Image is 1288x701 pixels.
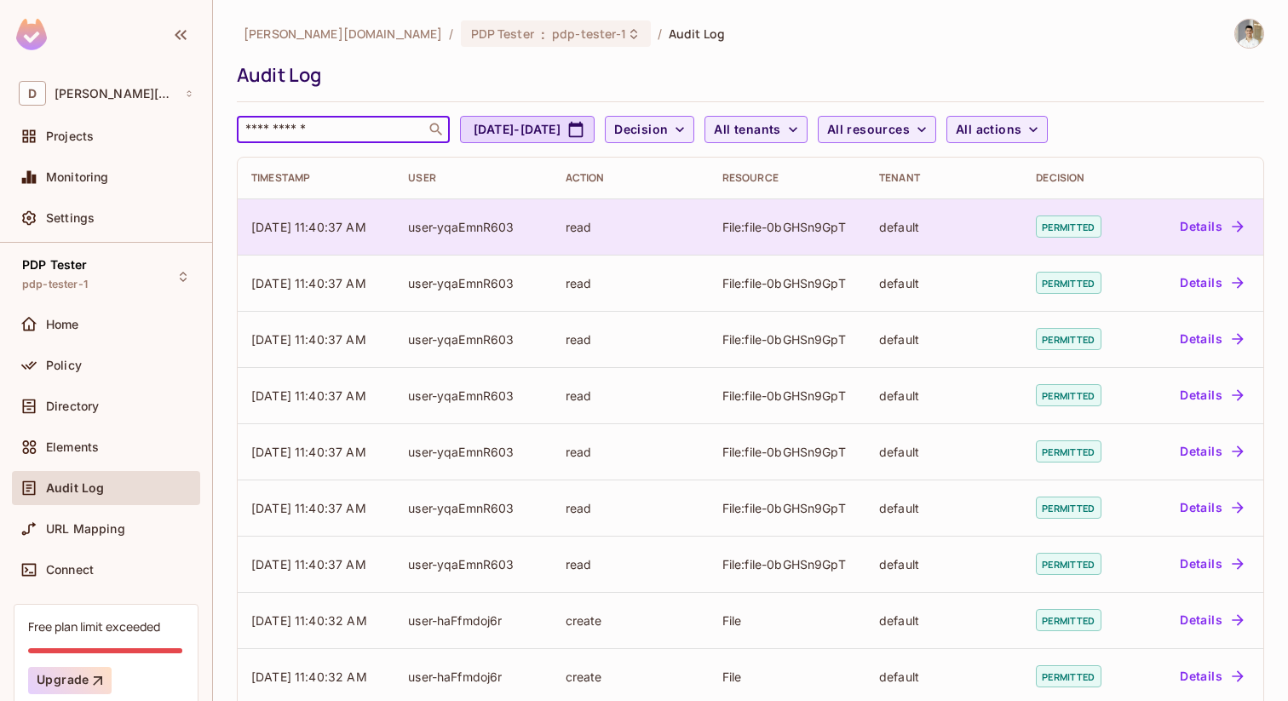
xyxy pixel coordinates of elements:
span: permitted [1036,609,1101,631]
div: File:file-0bGHSn9GpT [722,219,852,235]
div: read [566,219,695,235]
span: Elements [46,440,99,454]
div: default [879,669,1009,685]
img: SReyMgAAAABJRU5ErkJggg== [16,19,47,50]
button: Details [1173,550,1250,577]
span: permitted [1036,553,1101,575]
button: Details [1173,663,1250,690]
span: permitted [1036,497,1101,519]
button: Upgrade [28,667,112,694]
div: File:file-0bGHSn9GpT [722,331,852,348]
span: Connect [46,563,94,577]
span: pdp-tester-1 [552,26,627,42]
div: Action [566,171,695,185]
span: [DATE] 11:40:37 AM [251,501,366,515]
span: [DATE] 11:40:37 AM [251,445,366,459]
span: Projects [46,129,94,143]
div: create [566,612,695,629]
div: default [879,556,1009,572]
span: D [19,81,46,106]
div: File:file-0bGHSn9GpT [722,275,852,291]
button: Details [1173,494,1250,521]
div: Audit Log [237,62,1256,88]
span: Directory [46,399,99,413]
div: read [566,500,695,516]
button: Details [1173,213,1250,240]
span: [DATE] 11:40:37 AM [251,557,366,572]
span: Settings [46,211,95,225]
span: All actions [956,119,1021,141]
div: Tenant [879,171,1009,185]
div: user-haFfmdoj6r [408,612,538,629]
div: read [566,444,695,460]
span: permitted [1036,272,1101,294]
div: File:file-0bGHSn9GpT [722,388,852,404]
button: All resources [818,116,936,143]
button: Details [1173,438,1250,465]
div: default [879,219,1009,235]
span: [DATE] 11:40:37 AM [251,276,366,290]
span: [DATE] 11:40:37 AM [251,332,366,347]
span: [DATE] 11:40:32 AM [251,669,367,684]
div: read [566,556,695,572]
span: PDP Tester [471,26,534,42]
div: Timestamp [251,171,381,185]
span: pdp-tester-1 [22,278,88,291]
button: Details [1173,606,1250,634]
button: Details [1173,382,1250,409]
div: user-yqaEmnR603 [408,444,538,460]
span: [DATE] 11:40:37 AM [251,220,366,234]
div: Resource [722,171,852,185]
img: Omer Zuarets [1235,20,1263,48]
button: Details [1173,325,1250,353]
div: default [879,331,1009,348]
span: : [540,27,546,41]
span: All tenants [714,119,780,141]
span: [DATE] 11:40:37 AM [251,388,366,403]
span: the active workspace [244,26,442,42]
span: Decision [614,119,668,141]
div: user-haFfmdoj6r [408,669,538,685]
span: Audit Log [46,481,104,495]
span: permitted [1036,440,1101,463]
span: All resources [827,119,910,141]
div: default [879,388,1009,404]
button: Decision [605,116,694,143]
span: permitted [1036,384,1101,406]
span: Monitoring [46,170,109,184]
button: All actions [946,116,1048,143]
div: default [879,444,1009,460]
div: File:file-0bGHSn9GpT [722,500,852,516]
button: Details [1173,269,1250,296]
span: Home [46,318,79,331]
div: create [566,669,695,685]
div: default [879,500,1009,516]
div: File:file-0bGHSn9GpT [722,556,852,572]
div: File [722,669,852,685]
span: Workspace: dan.permit.io [55,87,176,101]
span: permitted [1036,328,1101,350]
span: permitted [1036,665,1101,687]
span: PDP Tester [22,258,88,272]
div: read [566,331,695,348]
div: user-yqaEmnR603 [408,275,538,291]
div: Free plan limit exceeded [28,618,160,635]
div: user-yqaEmnR603 [408,331,538,348]
button: [DATE]-[DATE] [460,116,595,143]
div: read [566,388,695,404]
div: User [408,171,538,185]
div: user-yqaEmnR603 [408,219,538,235]
div: read [566,275,695,291]
div: File:file-0bGHSn9GpT [722,444,852,460]
div: user-yqaEmnR603 [408,556,538,572]
div: user-yqaEmnR603 [408,500,538,516]
span: Audit Log [669,26,725,42]
span: permitted [1036,215,1101,238]
span: [DATE] 11:40:32 AM [251,613,367,628]
div: File [722,612,852,629]
button: All tenants [704,116,807,143]
div: user-yqaEmnR603 [408,388,538,404]
span: Policy [46,359,82,372]
li: / [449,26,453,42]
div: default [879,275,1009,291]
